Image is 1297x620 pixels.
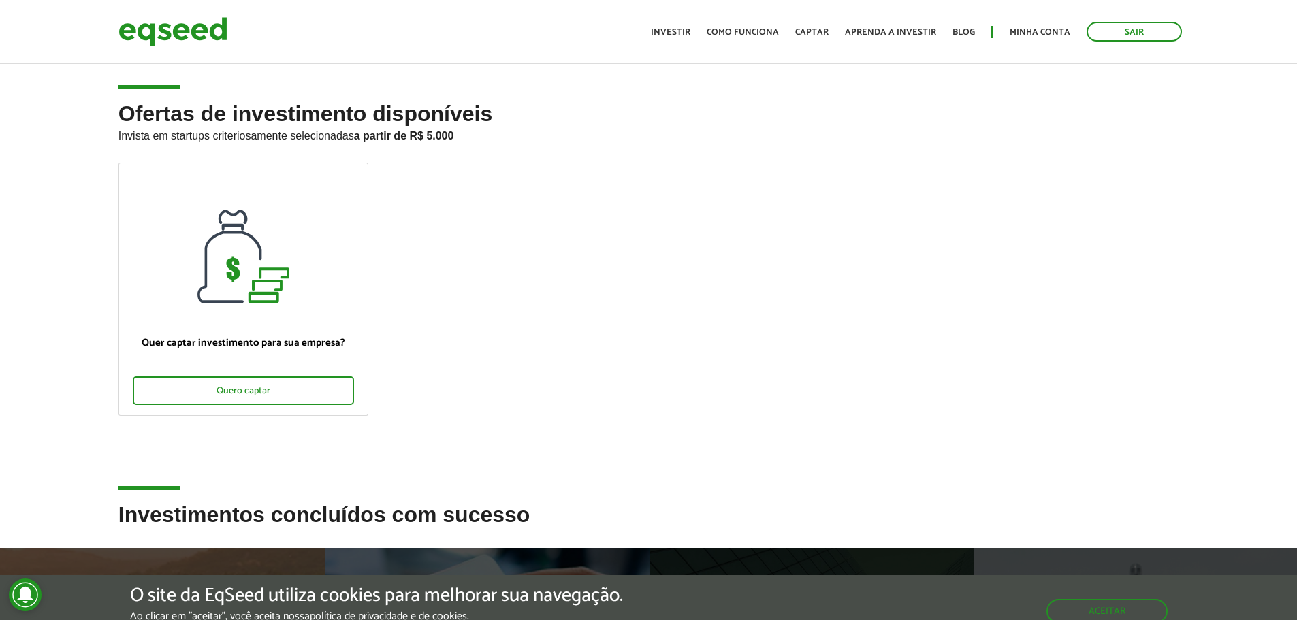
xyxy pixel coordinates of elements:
[130,585,623,606] h5: O site da EqSeed utiliza cookies para melhorar sua navegação.
[1010,28,1070,37] a: Minha conta
[707,28,779,37] a: Como funciona
[133,376,354,405] div: Quero captar
[952,28,975,37] a: Blog
[133,337,354,349] p: Quer captar investimento para sua empresa?
[845,28,936,37] a: Aprenda a investir
[118,102,1179,163] h2: Ofertas de investimento disponíveis
[795,28,829,37] a: Captar
[118,503,1179,547] h2: Investimentos concluídos com sucesso
[118,14,227,50] img: EqSeed
[118,126,1179,142] p: Invista em startups criteriosamente selecionadas
[354,130,454,142] strong: a partir de R$ 5.000
[651,28,690,37] a: Investir
[118,163,368,416] a: Quer captar investimento para sua empresa? Quero captar
[1087,22,1182,42] a: Sair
